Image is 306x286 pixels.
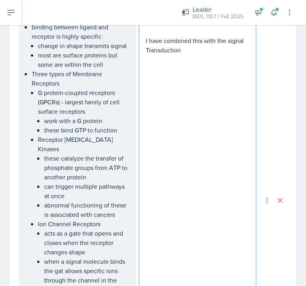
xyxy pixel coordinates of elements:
[32,69,129,88] p: Three types of Membrane Receptors
[193,5,243,14] div: Leader
[38,135,129,154] p: Receptor [MEDICAL_DATA] Kinases
[44,116,129,125] p: work with a G protein
[38,88,129,116] p: G protein-coupled receptors (GPCRs) - largest family of cell surface receptors
[38,50,129,69] p: most are surface proteins but some are within the cell
[44,154,129,182] p: these catalyze the transfer of phosphate groups from ATP to another protein
[44,182,129,200] p: can trigger multiple pathways at once
[193,13,243,21] div: BIOL 1107 / Fall 2025
[32,22,129,41] p: binding between ligand and receptor is highly specific
[146,36,250,55] p: I have combined this with the signal Transduction
[38,219,129,229] p: Ion Channel Receptors
[44,125,129,135] p: these bind GTP to function
[38,41,129,50] p: change in shape transmits signal
[44,229,129,257] p: acts as a gate that opens and closes when the receptor changes shape
[44,200,129,219] p: abnormal functioning of these is associated with cancers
